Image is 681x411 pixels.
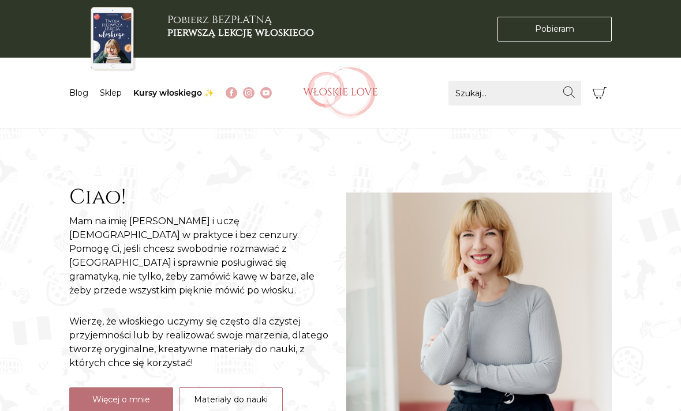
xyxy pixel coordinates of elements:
a: Pobieram [497,17,612,42]
b: pierwszą lekcję włoskiego [167,25,314,40]
h2: Ciao! [69,185,335,210]
span: Pobieram [535,23,574,35]
p: Wierzę, że włoskiego uczymy się często dla czystej przyjemności lub by realizować swoje marzenia,... [69,315,335,370]
img: Włoskielove [303,67,378,119]
a: Blog [69,88,88,98]
input: Szukaj... [448,81,581,105]
p: Mam na imię [PERSON_NAME] i uczę [DEMOGRAPHIC_DATA] w praktyce i bez cenzury. Pomogę Ci, jeśli ch... [69,214,335,297]
h3: Pobierz BEZPŁATNĄ [167,14,314,39]
a: Sklep [100,88,122,98]
a: Kursy włoskiego ✨ [133,88,214,98]
button: Koszyk [587,81,612,105]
